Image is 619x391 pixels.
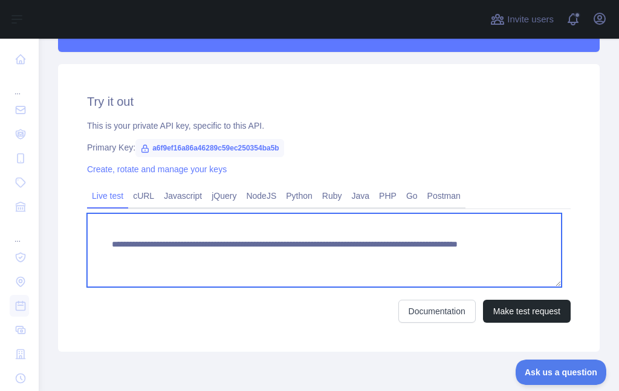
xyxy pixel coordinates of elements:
a: PHP [374,186,401,205]
button: Invite users [488,10,556,29]
div: Primary Key: [87,141,571,153]
a: Create, rotate and manage your keys [87,164,227,174]
span: Invite users [507,13,554,27]
a: Go [401,186,423,205]
a: Postman [423,186,465,205]
a: Java [347,186,375,205]
h2: Try it out [87,93,571,110]
span: a6f9ef16a86a46289c59ec250354ba5b [135,139,284,157]
div: ... [10,220,29,244]
a: Live test [87,186,128,205]
a: Documentation [398,300,476,323]
a: Python [281,186,317,205]
a: Javascript [159,186,207,205]
a: jQuery [207,186,241,205]
a: NodeJS [241,186,281,205]
div: This is your private API key, specific to this API. [87,120,571,132]
a: cURL [128,186,159,205]
div: ... [10,73,29,97]
iframe: Toggle Customer Support [516,360,607,385]
button: Make test request [483,300,571,323]
a: Ruby [317,186,347,205]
